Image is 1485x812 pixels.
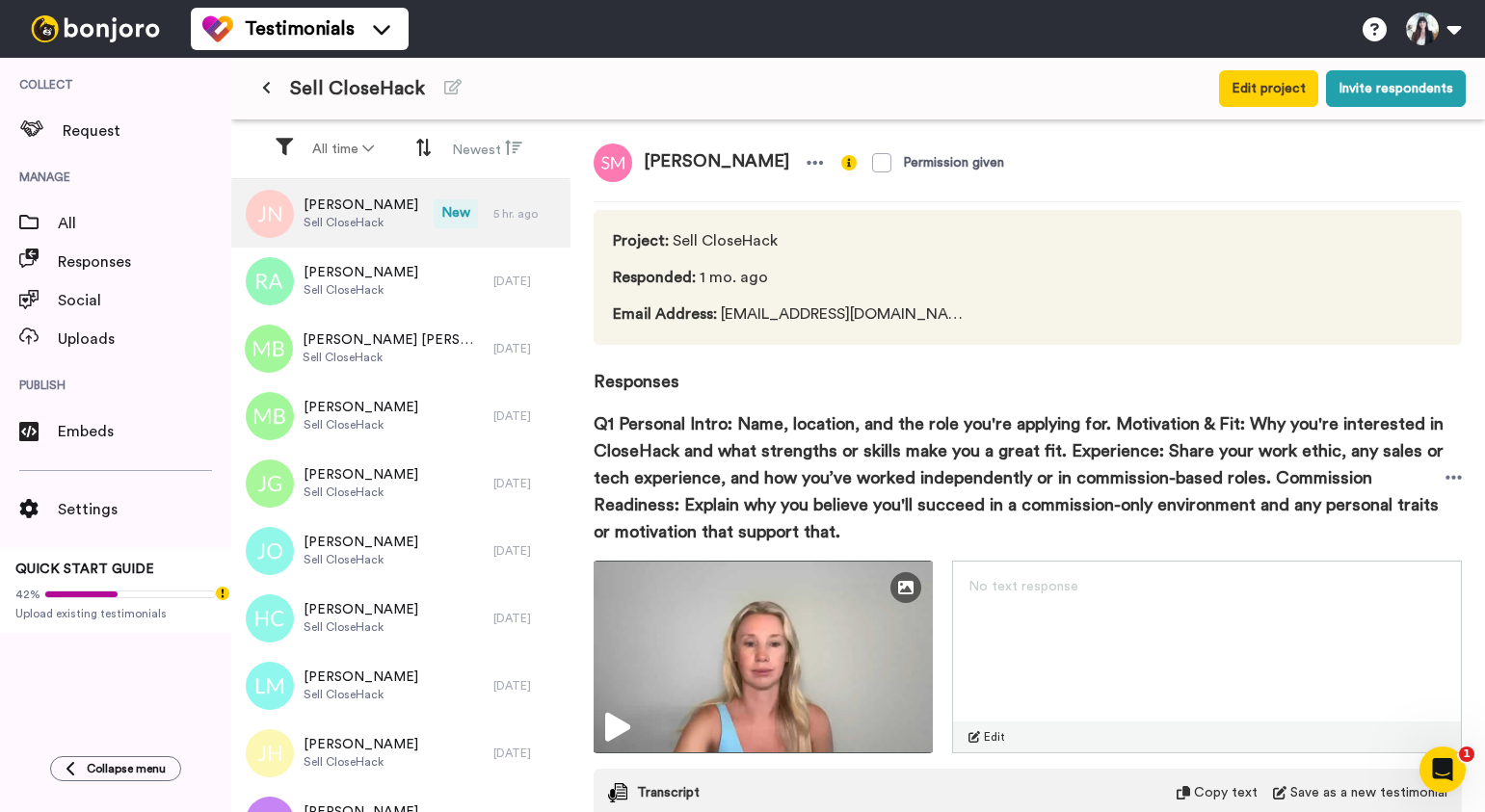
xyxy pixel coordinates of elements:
span: [PERSON_NAME] [304,668,418,687]
img: ra.png [246,257,294,305]
a: [PERSON_NAME]Sell CloseHackNew5 hr. ago [231,180,570,248]
img: lm.png [246,662,294,710]
span: Email Address : [613,306,717,322]
img: jn.png [246,190,294,238]
img: transcript.svg [608,783,627,802]
span: Sell CloseHack [304,215,418,230]
span: [EMAIL_ADDRESS][DOMAIN_NAME] [613,302,973,326]
span: Testimonials [245,15,355,42]
span: Responses [594,345,1462,395]
div: Permission given [903,153,1004,172]
div: [DATE] [493,476,561,491]
span: Request [63,119,231,143]
div: Tooltip anchor [214,585,231,602]
div: [DATE] [493,611,561,626]
span: 42% [15,587,40,602]
span: Sell CloseHack [304,687,418,702]
span: [PERSON_NAME] [304,196,418,215]
a: [PERSON_NAME]Sell CloseHack[DATE] [231,585,570,652]
span: Sell CloseHack [304,282,418,298]
button: All time [301,132,385,167]
span: Sell CloseHack [304,417,418,432]
span: [PERSON_NAME] [304,465,418,485]
span: [PERSON_NAME] [304,600,418,619]
img: sm.png [594,144,632,182]
img: tm-color.svg [202,13,233,44]
span: Responses [58,250,231,274]
div: [DATE] [493,274,561,289]
span: All [58,212,231,235]
img: ce2b4e8a-fad5-4db6-af1c-8ec3b6f5d5b9-thumbnail_full-1753193980.jpg [594,561,933,753]
a: [PERSON_NAME] [PERSON_NAME]Sell CloseHack[DATE] [231,315,570,382]
span: [PERSON_NAME] [304,263,418,282]
span: Sell CloseHack [304,619,418,635]
a: [PERSON_NAME]Sell CloseHack[DATE] [231,517,570,585]
span: [PERSON_NAME] [632,144,801,182]
a: [PERSON_NAME]Sell CloseHack[DATE] [231,450,570,517]
img: bj-logo-header-white.svg [23,15,168,42]
span: Embeds [58,420,231,443]
img: hc.png [246,594,294,642]
span: Edit [984,729,1005,745]
span: [PERSON_NAME] [304,735,418,754]
img: mb.png [246,392,294,440]
img: jo.png [246,527,294,575]
span: New [434,199,478,228]
span: Project : [613,233,669,249]
img: jg.png [246,459,294,508]
span: Settings [58,498,231,521]
a: [PERSON_NAME]Sell CloseHack[DATE] [231,720,570,787]
span: Sell CloseHack [304,552,418,567]
span: 1 [1459,747,1474,762]
span: Sell CloseHack [304,485,418,500]
div: [DATE] [493,746,561,761]
span: Save as a new testimonial [1290,783,1447,802]
a: [PERSON_NAME]Sell CloseHack[DATE] [231,248,570,315]
span: Collapse menu [87,761,166,776]
span: Copy text [1194,783,1258,802]
span: [PERSON_NAME] [PERSON_NAME] [303,330,484,350]
a: [PERSON_NAME]Sell CloseHack[DATE] [231,652,570,720]
span: Sell CloseHack [303,350,484,365]
span: QUICK START GUIDE [15,563,154,576]
img: info-yellow.svg [841,155,857,170]
span: Q1 Personal Intro: Name, location, and the role you're applying for. Motivation & Fit: Why you're... [594,410,1445,545]
button: Newest [440,131,534,168]
span: Responded : [613,270,696,285]
span: Social [58,289,231,312]
span: Uploads [58,327,231,351]
img: jh.png [246,729,294,777]
div: [DATE] [493,543,561,559]
div: [DATE] [493,678,561,694]
button: Collapse menu [50,756,181,781]
span: [PERSON_NAME] [304,398,418,417]
a: [PERSON_NAME]Sell CloseHack[DATE] [231,382,570,450]
div: 5 hr. ago [493,206,561,222]
button: Invite respondents [1326,70,1466,107]
span: Transcript [637,783,700,802]
span: [PERSON_NAME] [304,533,418,552]
span: Sell CloseHack [290,75,425,102]
button: Edit project [1219,70,1318,107]
span: Sell CloseHack [613,229,973,252]
iframe: Intercom live chat [1419,747,1466,793]
span: No text response [968,580,1078,593]
span: 1 mo. ago [613,266,973,289]
span: Sell CloseHack [304,754,418,770]
img: mb.png [245,325,293,373]
div: [DATE] [493,408,561,424]
span: Upload existing testimonials [15,606,216,621]
div: [DATE] [493,341,561,356]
